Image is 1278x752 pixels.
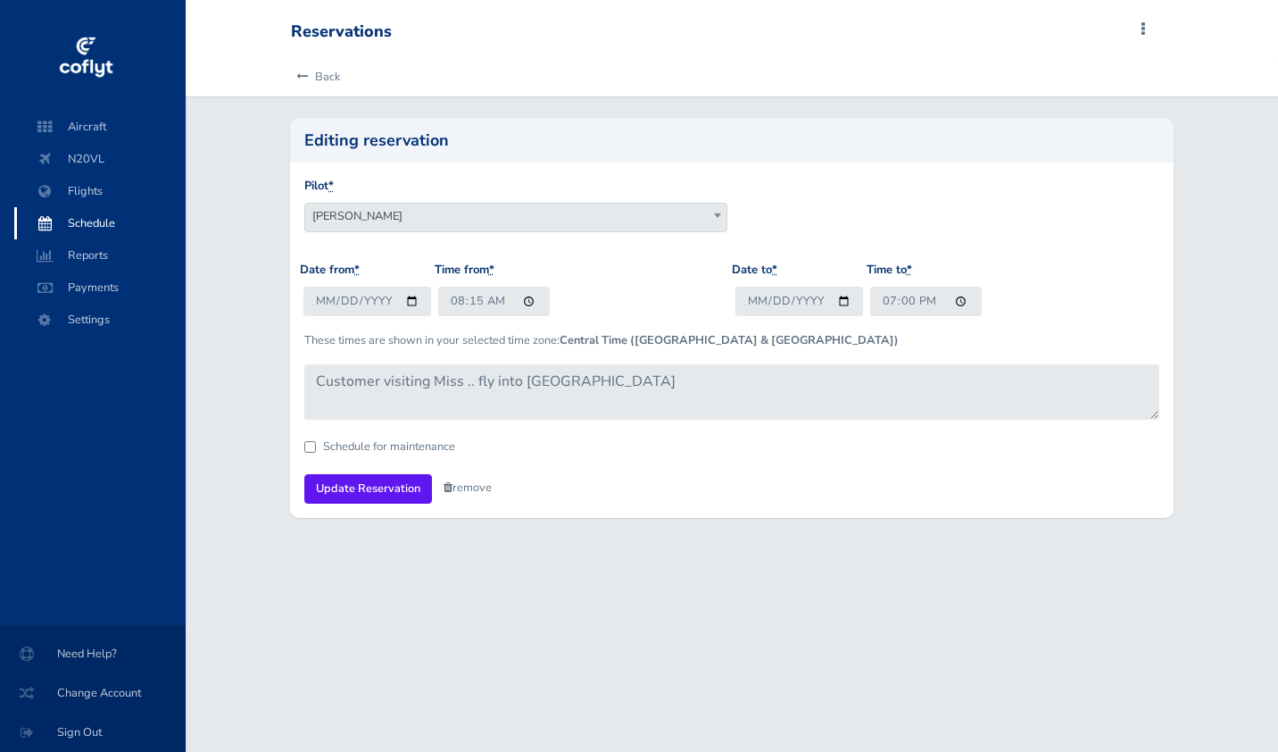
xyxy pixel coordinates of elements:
[304,331,1159,349] p: These times are shown in your selected time zone:
[304,132,1159,148] h2: Editing reservation
[323,441,455,453] label: Schedule for maintenance
[291,22,392,42] div: Reservations
[732,261,777,280] label: Date to
[56,31,115,85] img: coflyt logo
[32,272,168,304] span: Payments
[291,57,340,96] a: Back
[32,207,168,239] span: Schedule
[435,261,494,280] label: Time from
[21,638,164,670] span: Need Help?
[489,262,494,278] abbr: required
[32,143,168,175] span: N20VL
[21,677,164,709] span: Change Account
[32,239,168,272] span: Reports
[328,178,334,194] abbr: required
[32,111,168,143] span: Aircraft
[560,332,899,348] b: Central Time ([GEOGRAPHIC_DATA] & [GEOGRAPHIC_DATA])
[32,175,168,207] span: Flights
[305,204,726,229] span: Bryan Bowen
[21,716,164,748] span: Sign Out
[32,304,168,336] span: Settings
[304,474,432,504] input: Update Reservation
[867,261,912,280] label: Time to
[354,262,360,278] abbr: required
[772,262,777,278] abbr: required
[907,262,912,278] abbr: required
[304,177,334,196] label: Pilot
[300,261,360,280] label: Date from
[304,203,727,232] span: Bryan Bowen
[444,480,492,496] a: remove
[304,364,1159,420] textarea: Customer visiting Miss .. fly into [GEOGRAPHIC_DATA]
